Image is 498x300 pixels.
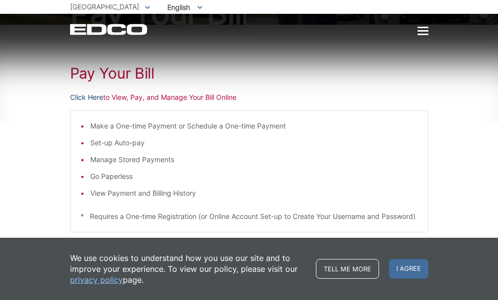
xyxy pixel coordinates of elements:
h1: Pay Your Bill [70,64,428,82]
li: Make a One-time Payment or Schedule a One-time Payment [90,121,418,131]
li: View Payment and Billing History [90,188,418,199]
a: Click Here [70,92,103,103]
p: We use cookies to understand how you use our site and to improve your experience. To view our pol... [70,253,306,285]
span: I agree [389,259,428,279]
a: privacy policy [70,274,123,285]
a: EDCD logo. Return to the homepage. [70,24,149,35]
p: to View, Pay, and Manage Your Bill Online [70,92,428,103]
p: * Requires a One-time Registration (or Online Account Set-up to Create Your Username and Password) [80,211,418,222]
span: [GEOGRAPHIC_DATA] [70,2,139,11]
li: Set-up Auto-pay [90,137,418,148]
li: Manage Stored Payments [90,154,418,165]
li: Go Paperless [90,171,418,182]
a: Tell me more [316,259,379,279]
